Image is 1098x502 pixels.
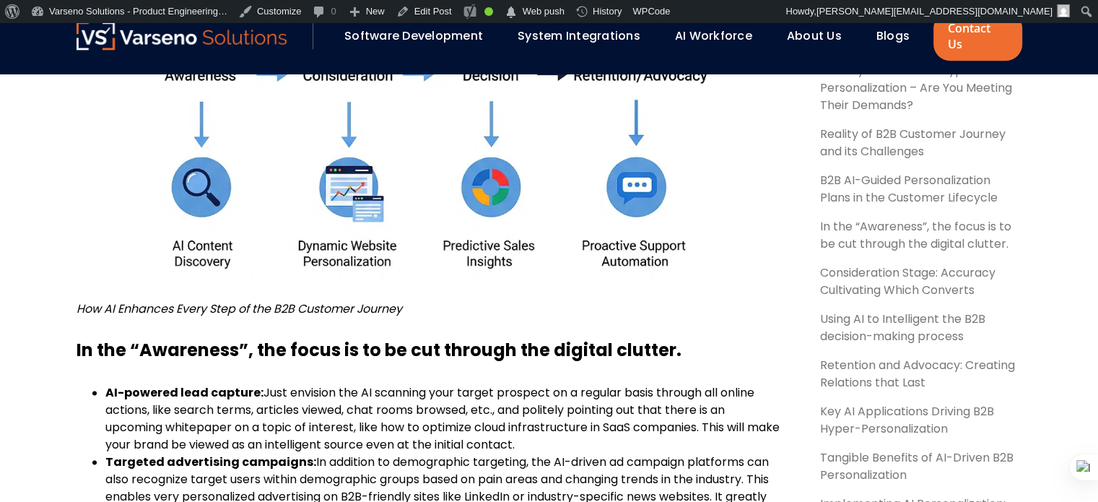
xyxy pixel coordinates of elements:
span: [PERSON_NAME][EMAIL_ADDRESS][DOMAIN_NAME] [816,6,1053,17]
a: Varseno Solutions – Product Engineering & IT Services [77,22,287,51]
a: Tangible Benefits of AI-Driven B2B Personalization [803,449,1022,484]
a: Using AI to Intelligent the B2B decision-making process [803,311,1022,345]
b: In the “Awareness”, the focus is to be cut through the digital clutter. [77,338,681,362]
div: Software Development [337,24,503,48]
span:  [504,2,518,22]
div: Blogs [869,24,930,48]
a: Consideration Stage: Accuracy Cultivating Which Converts [803,264,1022,299]
a: Blogs [876,27,910,44]
b: AI-powered lead capture: [105,384,263,401]
img: Varseno Solutions – Product Engineering & IT Services [77,22,287,50]
span: How AI Enhances Every Step of the B2B Customer Journey [77,300,402,317]
a: AI Workforce [675,27,752,44]
a: B2B Buyers Want Full Hyper-Personalization – Are You Meeting Their Demands? [803,62,1022,114]
a: Contact Us [933,12,1021,61]
a: Retention and Advocacy: Creating Relations that Last [803,357,1022,391]
b: Targeted advertising campaigns: [105,454,316,470]
a: About Us [787,27,842,44]
div: About Us [780,24,862,48]
a: Key AI Applications Driving B2B Hyper-Personalization [803,403,1022,438]
span: Just envision the AI scanning your target prospect on a regular basis through all online actions,... [105,384,780,453]
div: System Integrations [510,24,661,48]
a: In the “Awareness”, the focus is to be cut through the digital clutter. [803,218,1022,253]
div: Good [484,7,493,16]
a: Reality of B2B Customer Journey and its Challenges [803,126,1022,160]
a: Software Development [344,27,483,44]
a: B2B AI-Guided Personalization Plans in the Customer Lifecycle [803,172,1022,207]
a: System Integrations [518,27,640,44]
div: AI Workforce [668,24,772,48]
